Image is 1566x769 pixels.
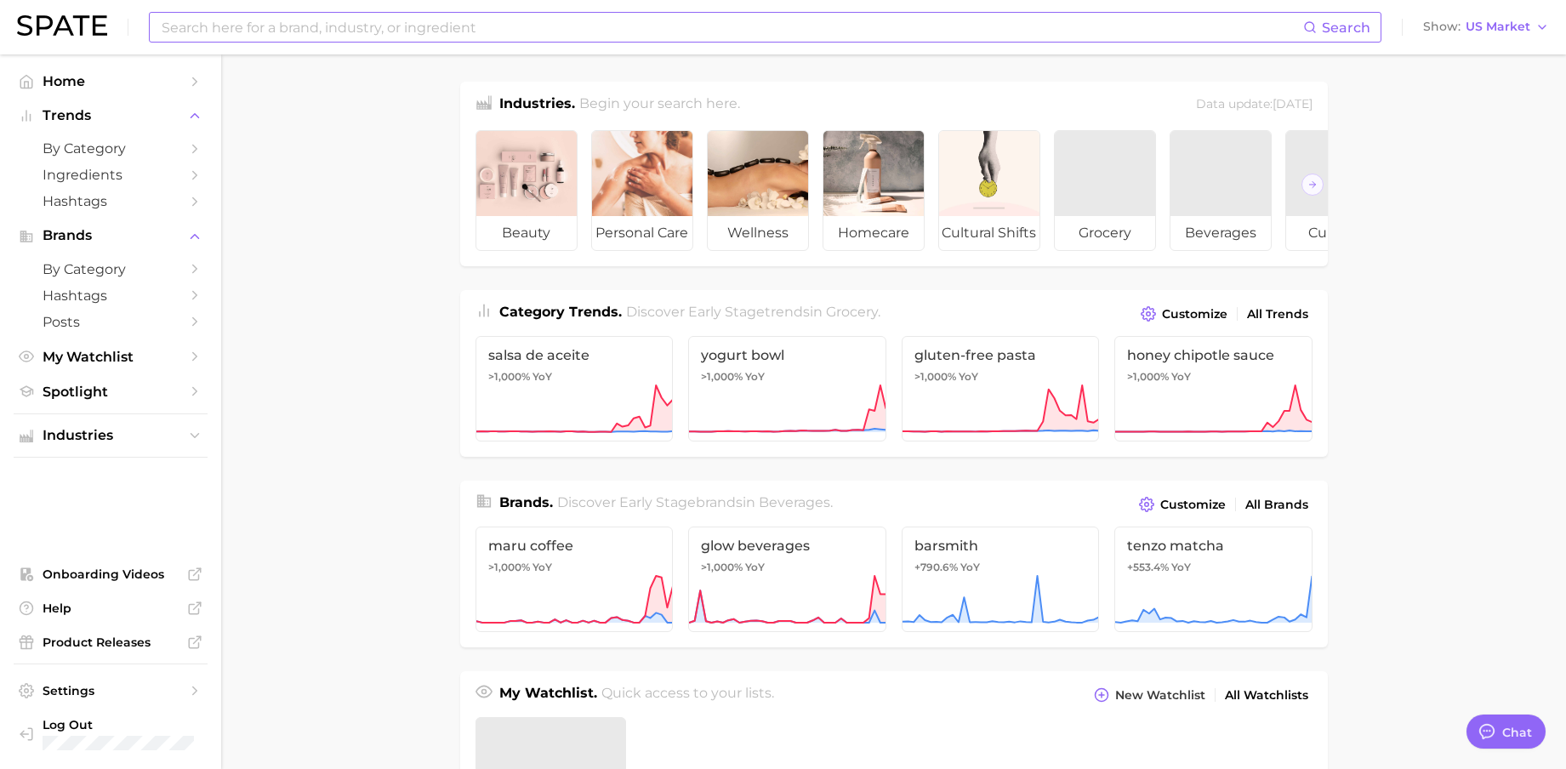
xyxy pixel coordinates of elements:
[701,370,743,383] span: >1,000%
[1423,22,1461,31] span: Show
[488,538,661,554] span: maru coffee
[1196,94,1313,117] div: Data update: [DATE]
[475,527,674,632] a: maru coffee>1,000% YoY
[1115,688,1205,703] span: New Watchlist
[488,347,661,363] span: salsa de aceite
[1301,174,1324,196] button: Scroll Right
[1285,130,1387,251] a: culinary
[14,103,208,128] button: Trends
[43,261,179,277] span: by Category
[914,538,1087,554] span: barsmith
[43,288,179,304] span: Hashtags
[14,223,208,248] button: Brands
[14,379,208,405] a: Spotlight
[759,494,830,510] span: beverages
[14,678,208,703] a: Settings
[1127,538,1300,554] span: tenzo matcha
[1136,302,1231,326] button: Customize
[499,494,553,510] span: Brands .
[1090,683,1209,707] button: New Watchlist
[826,304,878,320] span: grocery
[43,228,179,243] span: Brands
[823,130,925,251] a: homecare
[14,68,208,94] a: Home
[499,683,597,707] h1: My Watchlist.
[1055,216,1155,250] span: grocery
[939,216,1039,250] span: cultural shifts
[914,561,958,573] span: +790.6%
[43,140,179,157] span: by Category
[14,629,208,655] a: Product Releases
[43,635,179,650] span: Product Releases
[1170,216,1271,250] span: beverages
[43,717,194,732] span: Log Out
[43,167,179,183] span: Ingredients
[823,216,924,250] span: homecare
[43,193,179,209] span: Hashtags
[1247,307,1308,322] span: All Trends
[745,370,765,384] span: YoY
[688,336,886,441] a: yogurt bowl>1,000% YoY
[707,130,809,251] a: wellness
[475,336,674,441] a: salsa de aceite>1,000% YoY
[914,370,956,383] span: >1,000%
[43,567,179,582] span: Onboarding Videos
[43,314,179,330] span: Posts
[43,683,179,698] span: Settings
[532,370,552,384] span: YoY
[43,349,179,365] span: My Watchlist
[1171,561,1191,574] span: YoY
[499,94,575,117] h1: Industries.
[1162,307,1227,322] span: Customize
[1135,493,1229,516] button: Customize
[701,347,874,363] span: yogurt bowl
[160,13,1303,42] input: Search here for a brand, industry, or ingredient
[959,370,978,384] span: YoY
[14,309,208,335] a: Posts
[14,423,208,448] button: Industries
[592,216,692,250] span: personal care
[14,282,208,309] a: Hashtags
[1127,347,1300,363] span: honey chipotle sauce
[43,73,179,89] span: Home
[14,256,208,282] a: by Category
[14,595,208,621] a: Help
[708,216,808,250] span: wellness
[701,561,743,573] span: >1,000%
[1225,688,1308,703] span: All Watchlists
[1466,22,1530,31] span: US Market
[557,494,833,510] span: Discover Early Stage brands in .
[1221,684,1313,707] a: All Watchlists
[1322,20,1370,36] span: Search
[579,94,740,117] h2: Begin your search here.
[43,428,179,443] span: Industries
[1160,498,1226,512] span: Customize
[1114,527,1313,632] a: tenzo matcha+553.4% YoY
[532,561,552,574] span: YoY
[1114,336,1313,441] a: honey chipotle sauce>1,000% YoY
[914,347,1087,363] span: gluten-free pasta
[43,601,179,616] span: Help
[1286,216,1387,250] span: culinary
[14,162,208,188] a: Ingredients
[1241,493,1313,516] a: All Brands
[14,344,208,370] a: My Watchlist
[475,130,578,251] a: beauty
[14,561,208,587] a: Onboarding Videos
[902,336,1100,441] a: gluten-free pasta>1,000% YoY
[1243,303,1313,326] a: All Trends
[902,527,1100,632] a: barsmith+790.6% YoY
[626,304,880,320] span: Discover Early Stage trends in .
[745,561,765,574] span: YoY
[1245,498,1308,512] span: All Brands
[43,384,179,400] span: Spotlight
[1127,370,1169,383] span: >1,000%
[1171,370,1191,384] span: YoY
[17,15,107,36] img: SPATE
[488,561,530,573] span: >1,000%
[499,304,622,320] span: Category Trends .
[43,108,179,123] span: Trends
[476,216,577,250] span: beauty
[938,130,1040,251] a: cultural shifts
[1127,561,1169,573] span: +553.4%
